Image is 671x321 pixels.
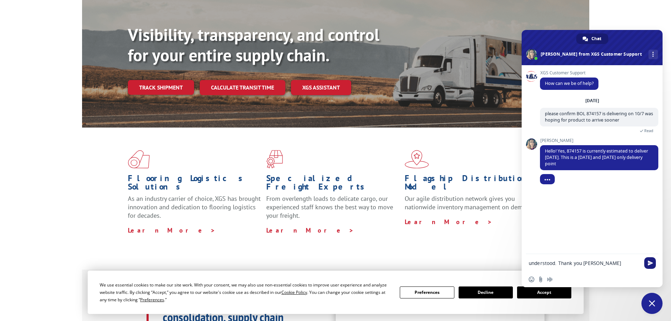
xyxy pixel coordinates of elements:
span: How can we be of help? [545,80,594,86]
img: xgs-icon-total-supply-chain-intelligence-red [128,150,150,168]
div: Close chat [641,293,663,314]
div: [DATE] [585,99,599,103]
span: [PERSON_NAME] [540,138,658,143]
img: xgs-icon-flagship-distribution-model-red [405,150,429,168]
span: Insert an emoji [529,277,534,282]
span: Hello! Yes, 874157 is currently estimated to deliver [DATE]. This is a [DATE] and [DATE] only del... [545,148,648,167]
span: Read [644,128,653,133]
a: Calculate transit time [200,80,285,95]
a: Track shipment [128,80,194,95]
span: Chat [591,33,601,44]
span: XGS Customer Support [540,70,598,75]
div: We use essential cookies to make our site work. With your consent, we may also use non-essential ... [100,281,391,303]
a: Learn More > [266,226,354,234]
p: From overlength loads to delicate cargo, our experienced staff knows the best way to move your fr... [266,195,399,226]
a: Learn More > [128,226,216,234]
span: Send a file [538,277,543,282]
button: Preferences [400,286,454,298]
textarea: Compose your message... [529,260,640,266]
span: Send [644,257,656,269]
button: Decline [459,286,513,298]
h1: Specialized Freight Experts [266,174,399,195]
span: Our agile distribution network gives you nationwide inventory management on demand. [405,195,534,211]
div: More channels [648,50,658,59]
span: Audio message [547,277,553,282]
div: Cookie Consent Prompt [88,271,584,314]
a: XGS ASSISTANT [291,80,351,95]
img: xgs-icon-focused-on-flooring-red [266,150,283,168]
span: Preferences [140,297,164,303]
span: Cookie Policy [281,289,307,295]
b: Visibility, transparency, and control for your entire supply chain. [128,24,379,66]
button: Accept [517,286,571,298]
a: Learn More > [405,218,492,226]
span: As an industry carrier of choice, XGS has brought innovation and dedication to flooring logistics... [128,195,261,220]
h1: Flagship Distribution Model [405,174,538,195]
h1: Flooring Logistics Solutions [128,174,261,195]
div: Chat [576,33,608,44]
span: please confirm BOL 874157 is delivering on 10/7 was hoping for product to arrive sooner [545,111,653,123]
